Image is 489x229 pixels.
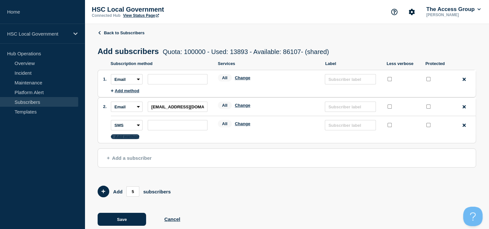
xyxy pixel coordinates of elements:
[164,216,180,222] button: Cancel
[325,61,380,66] p: Label
[325,102,376,112] input: Subscriber label
[143,189,171,194] p: subscribers
[123,13,159,18] a: View Status Page
[107,155,152,161] span: Add a subscriber
[388,104,392,109] input: less verbose checkbox
[98,186,109,197] button: Add 5 team members
[98,30,144,35] a: Back to Subscribers
[98,213,146,226] button: Save
[388,5,401,19] button: Support
[98,47,329,56] h1: Add subscribers
[325,120,376,130] input: Subscriber label
[113,189,122,194] p: Add
[92,13,121,18] p: Connected Hub
[425,6,482,13] button: The Access Group
[126,186,139,197] input: Add members count
[111,61,211,66] p: Subscription method
[148,74,207,84] input: subscription-address
[325,74,376,84] input: Subscriber label
[98,148,476,168] button: Add a subscriber
[426,123,431,127] input: protected checkbox
[387,61,419,66] p: Less verbose
[218,61,319,66] p: Services
[235,75,250,80] button: Change
[92,6,221,13] p: HSC Local Government
[111,134,139,139] button: Add method
[148,102,207,112] input: subscription-address
[235,103,250,108] button: Change
[111,88,139,93] button: Add method
[425,61,451,66] p: Protected
[218,74,232,82] span: All
[235,121,250,126] button: Change
[103,77,107,82] span: 1.
[388,123,392,127] input: less verbose checkbox
[148,120,207,130] input: subscription-address
[426,104,431,109] input: protected checkbox
[163,48,329,55] span: Quota: 100000 - Used: 13893 - Available: 86107 - (shared)
[218,120,232,127] span: All
[425,13,482,17] p: [PERSON_NAME]
[103,104,107,109] span: 2.
[463,207,483,226] iframe: Help Scout Beacon - Open
[7,31,69,37] p: HSC Local Government
[405,5,419,19] button: Account settings
[426,77,431,81] input: protected checkbox
[388,77,392,81] input: less verbose checkbox
[218,102,232,109] span: All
